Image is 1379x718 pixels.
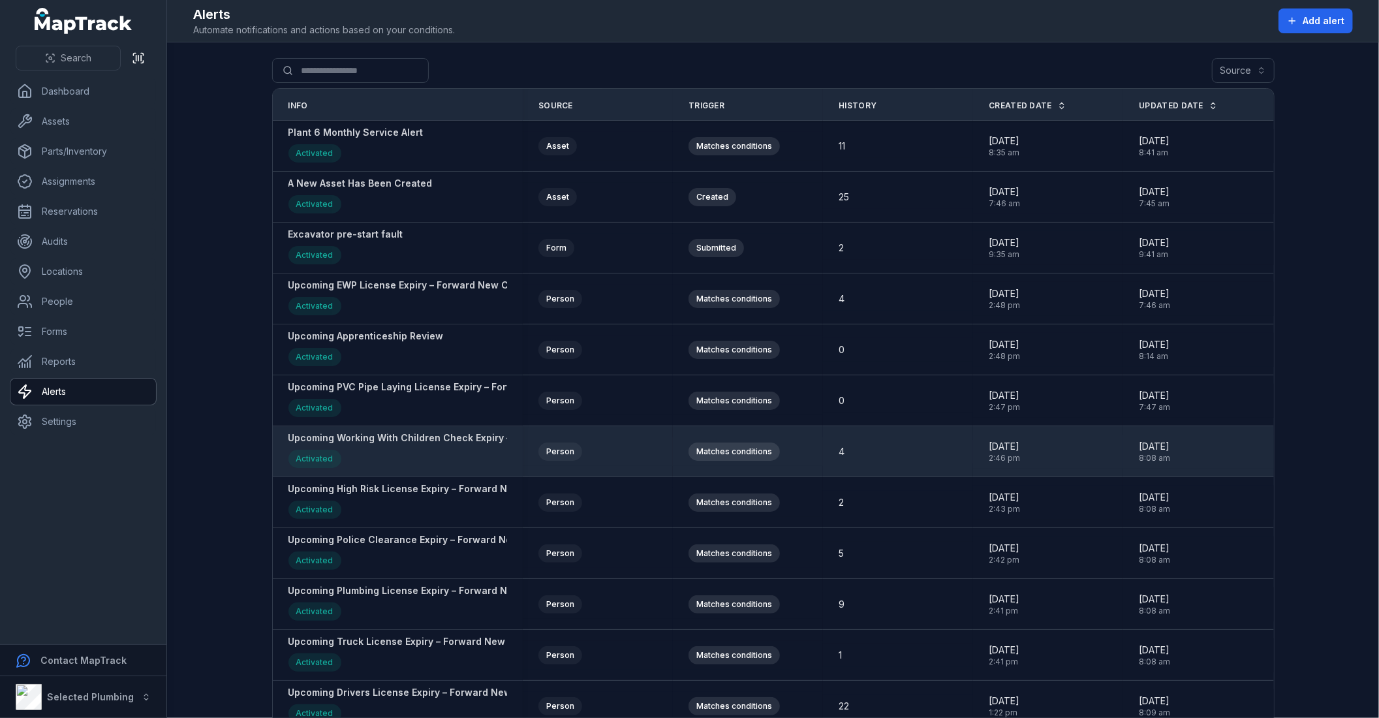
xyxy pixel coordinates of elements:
[989,542,1019,565] time: 8/18/2025, 2:42:45 PM
[839,101,876,111] span: History
[288,653,341,672] div: Activated
[989,101,1052,111] span: Created Date
[538,493,582,512] div: Person
[989,695,1019,718] time: 8/18/2025, 1:22:30 PM
[989,134,1019,148] span: [DATE]
[1139,351,1170,362] span: 8:14 am
[689,290,780,308] div: Matches conditions
[288,195,341,213] div: Activated
[989,338,1020,351] span: [DATE]
[538,290,582,308] div: Person
[1139,606,1170,616] span: 8:08 am
[689,239,744,257] div: Submitted
[288,126,424,166] a: Plant 6 Monthly Service AlertActivated
[839,445,844,458] span: 4
[10,349,156,375] a: Reports
[288,482,893,522] a: Upcoming High Risk License Expiry – Forward New Copy To [EMAIL_ADDRESS][DOMAIN_NAME] (Front & Bac...
[989,249,1019,260] span: 9:35 am
[689,188,736,206] div: Created
[989,287,1020,311] time: 8/18/2025, 2:48:55 PM
[989,657,1019,667] span: 2:41 pm
[1139,300,1170,311] span: 7:46 am
[989,542,1019,555] span: [DATE]
[1139,555,1170,565] span: 8:08 am
[1303,14,1344,27] span: Add alert
[288,399,341,417] div: Activated
[538,101,573,111] span: Source
[1278,8,1353,33] button: Add alert
[1212,58,1275,83] button: Source
[1139,440,1170,453] span: [DATE]
[689,646,780,664] div: Matches conditions
[10,228,156,255] a: Audits
[193,23,455,37] span: Automate notifications and actions based on your conditions.
[989,300,1020,311] span: 2:48 pm
[10,108,156,134] a: Assets
[288,330,444,343] strong: Upcoming Apprenticeship Review
[288,552,341,570] div: Activated
[538,137,577,155] div: Asset
[1139,101,1203,111] span: Updated Date
[288,533,892,573] a: Upcoming Police Clearance Expiry – Forward New Copy To [EMAIL_ADDRESS][DOMAIN_NAME] (Front & Back...
[10,198,156,225] a: Reservations
[288,279,871,292] strong: Upcoming EWP License Expiry – Forward New Copy To [EMAIL_ADDRESS][DOMAIN_NAME] (Front & Back sepa...
[989,287,1020,300] span: [DATE]
[1139,593,1170,616] time: 9/11/2025, 8:08:45 AM
[839,649,842,662] span: 1
[989,491,1020,514] time: 8/18/2025, 2:43:36 PM
[288,431,948,471] a: Upcoming Working With Children Check Expiry – Forward New Copy To [EMAIL_ADDRESS][DOMAIN_NAME] (F...
[989,185,1020,209] time: 8/21/2025, 7:46:45 AM
[989,504,1020,514] span: 2:43 pm
[989,236,1019,249] span: [DATE]
[288,101,308,111] span: Info
[989,644,1019,657] span: [DATE]
[288,144,341,163] div: Activated
[1139,389,1170,413] time: 10/1/2025, 7:47:05 AM
[839,191,849,204] span: 25
[288,482,893,495] strong: Upcoming High Risk License Expiry – Forward New Copy To [EMAIL_ADDRESS][DOMAIN_NAME] (Front & Bac...
[989,389,1020,402] span: [DATE]
[989,101,1066,111] a: Created Date
[538,697,582,715] div: Person
[1139,542,1170,555] span: [DATE]
[288,177,433,190] strong: A New Asset Has Been Created
[989,440,1020,453] span: [DATE]
[989,491,1020,504] span: [DATE]
[1139,453,1170,463] span: 8:08 am
[1139,504,1170,514] span: 8:08 am
[288,602,341,621] div: Activated
[839,598,844,611] span: 9
[989,644,1019,667] time: 8/18/2025, 2:41:05 PM
[1139,198,1170,209] span: 7:45 am
[839,140,845,153] span: 11
[689,697,780,715] div: Matches conditions
[288,686,884,699] strong: Upcoming Drivers License Expiry – Forward New Copy To [EMAIL_ADDRESS][DOMAIN_NAME] (Front & Back ...
[1139,236,1170,260] time: 8/20/2025, 9:41:10 AM
[288,381,926,394] strong: Upcoming PVC Pipe Laying License Expiry – Forward New Copy To [EMAIL_ADDRESS][DOMAIN_NAME] (Front...
[689,101,724,111] span: Trigger
[989,593,1019,606] span: [DATE]
[538,595,582,614] div: Person
[689,443,780,461] div: Matches conditions
[839,242,844,255] span: 2
[839,496,844,509] span: 2
[1139,593,1170,606] span: [DATE]
[288,348,341,366] div: Activated
[288,533,892,546] strong: Upcoming Police Clearance Expiry – Forward New Copy To [EMAIL_ADDRESS][DOMAIN_NAME] (Front & Back...
[989,440,1020,463] time: 8/18/2025, 2:46:07 PM
[288,584,893,624] a: Upcoming Plumbing License Expiry – Forward New Copy To [EMAIL_ADDRESS][DOMAIN_NAME] (Front & Back...
[1139,708,1170,718] span: 8:09 am
[989,606,1019,616] span: 2:41 pm
[538,188,577,206] div: Asset
[839,292,844,305] span: 4
[1139,338,1170,362] time: 8/21/2025, 8:14:36 AM
[288,228,403,241] strong: Excavator pre-start fault
[538,392,582,410] div: Person
[989,198,1020,209] span: 7:46 am
[288,177,433,217] a: A New Asset Has Been CreatedActivated
[689,137,780,155] div: Matches conditions
[1139,644,1170,657] span: [DATE]
[1139,657,1170,667] span: 8:08 am
[1139,287,1170,300] span: [DATE]
[1139,148,1170,158] span: 8:41 am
